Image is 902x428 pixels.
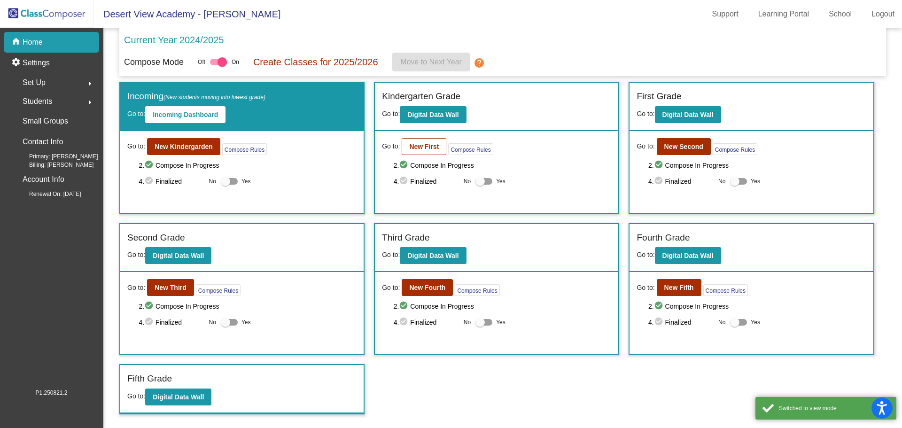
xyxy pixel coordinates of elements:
[637,141,654,151] span: Go to:
[84,78,95,89] mat-icon: arrow_right
[241,317,251,328] span: Yes
[127,283,145,293] span: Go to:
[637,110,654,117] span: Go to:
[399,160,410,171] mat-icon: check_circle
[394,317,459,328] span: 4. Finalized
[382,90,460,103] label: Kindergarten Grade
[23,173,64,186] p: Account Info
[382,141,400,151] span: Go to:
[139,301,357,312] span: 2. Compose In Progress
[144,301,156,312] mat-icon: check_circle
[23,76,46,89] span: Set Up
[496,176,505,187] span: Yes
[648,301,866,312] span: 2. Compose In Progress
[821,7,859,22] a: School
[84,97,95,108] mat-icon: arrow_right
[241,176,251,187] span: Yes
[718,177,725,186] span: No
[637,90,681,103] label: First Grade
[124,56,184,69] p: Compose Mode
[14,152,98,161] span: Primary: [PERSON_NAME]
[779,404,889,412] div: Switched to view mode
[407,252,459,259] b: Digital Data Wall
[23,115,68,128] p: Small Groups
[11,57,23,69] mat-icon: settings
[496,317,505,328] span: Yes
[703,284,748,296] button: Compose Rules
[400,58,462,66] span: Move to Next Year
[664,284,694,291] b: New Fifth
[253,55,378,69] p: Create Classes for 2025/2026
[705,7,746,22] a: Support
[654,317,665,328] mat-icon: check_circle
[127,141,145,151] span: Go to:
[657,279,701,296] button: New Fifth
[222,143,267,155] button: Compose Rules
[127,392,145,400] span: Go to:
[751,176,760,187] span: Yes
[718,318,725,327] span: No
[23,37,43,48] p: Home
[23,57,50,69] p: Settings
[23,135,63,148] p: Contact Info
[662,111,714,118] b: Digital Data Wall
[648,160,866,171] span: 2. Compose In Progress
[409,143,439,150] b: New First
[455,284,499,296] button: Compose Rules
[864,7,902,22] a: Logout
[153,111,218,118] b: Incoming Dashboard
[139,176,204,187] span: 4. Finalized
[23,95,52,108] span: Students
[196,284,241,296] button: Compose Rules
[657,138,711,155] button: New Second
[448,143,493,155] button: Compose Rules
[232,58,239,66] span: On
[382,231,429,245] label: Third Grade
[145,247,211,264] button: Digital Data Wall
[209,318,216,327] span: No
[127,110,145,117] span: Go to:
[407,111,459,118] b: Digital Data Wall
[155,143,213,150] b: New Kindergarden
[155,284,187,291] b: New Third
[139,317,204,328] span: 4. Finalized
[124,33,224,47] p: Current Year 2024/2025
[382,110,400,117] span: Go to:
[402,279,453,296] button: New Fourth
[198,58,205,66] span: Off
[94,7,281,22] span: Desert View Academy - [PERSON_NAME]
[648,317,714,328] span: 4. Finalized
[144,160,156,171] mat-icon: check_circle
[400,106,466,123] button: Digital Data Wall
[11,37,23,48] mat-icon: home
[655,106,721,123] button: Digital Data Wall
[392,53,470,71] button: Move to Next Year
[654,160,665,171] mat-icon: check_circle
[637,251,654,258] span: Go to:
[127,251,145,258] span: Go to:
[394,301,612,312] span: 2. Compose In Progress
[147,279,194,296] button: New Third
[147,138,220,155] button: New Kindergarden
[751,317,760,328] span: Yes
[464,318,471,327] span: No
[655,247,721,264] button: Digital Data Wall
[145,389,211,405] button: Digital Data Wall
[637,231,690,245] label: Fourth Grade
[382,251,400,258] span: Go to:
[127,90,265,103] label: Incoming
[654,301,665,312] mat-icon: check_circle
[400,247,466,264] button: Digital Data Wall
[662,252,714,259] b: Digital Data Wall
[464,177,471,186] span: No
[394,176,459,187] span: 4. Finalized
[402,138,446,155] button: New First
[399,317,410,328] mat-icon: check_circle
[409,284,445,291] b: New Fourth
[144,176,156,187] mat-icon: check_circle
[474,57,485,69] mat-icon: help
[14,161,93,169] span: Billing: [PERSON_NAME]
[654,176,665,187] mat-icon: check_circle
[153,252,204,259] b: Digital Data Wall
[637,283,654,293] span: Go to:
